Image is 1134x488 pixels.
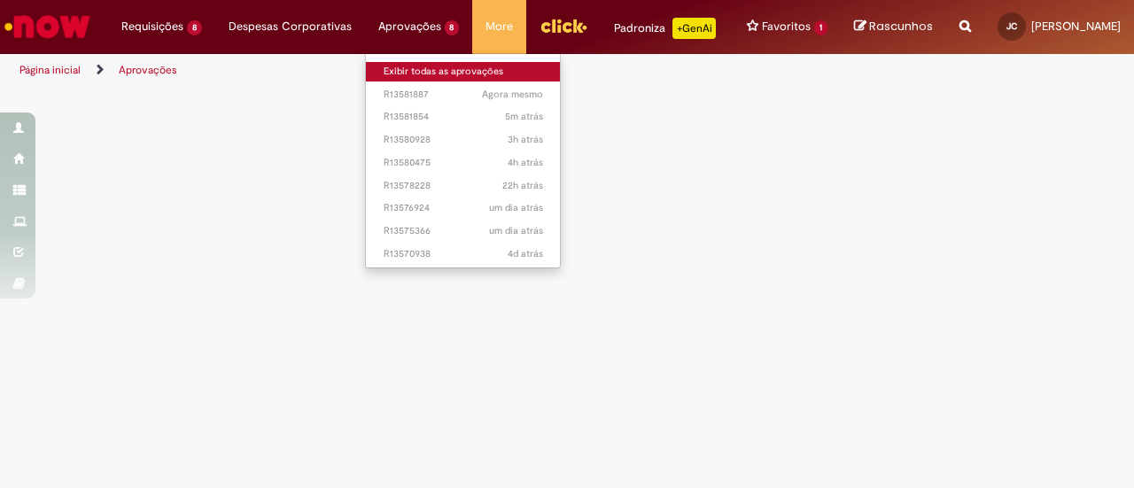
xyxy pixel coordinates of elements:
[502,179,543,192] time: 29/09/2025 16:35:33
[384,201,543,215] span: R13576924
[489,224,543,237] time: 29/09/2025 09:34:25
[121,18,183,35] span: Requisições
[1006,20,1017,32] span: JC
[505,110,543,123] span: 5m atrás
[508,247,543,260] time: 26/09/2025 14:49:13
[229,18,352,35] span: Despesas Corporativas
[814,20,827,35] span: 1
[366,198,561,218] a: Aberto R13576924 :
[540,12,587,39] img: click_logo_yellow_360x200.png
[384,179,543,193] span: R13578228
[508,133,543,146] time: 30/09/2025 11:33:13
[366,62,561,81] a: Exibir todas as aprovações
[366,153,561,173] a: Aberto R13580475 :
[489,224,543,237] span: um dia atrás
[508,156,543,169] time: 30/09/2025 10:29:39
[2,9,93,44] img: ServiceNow
[384,156,543,170] span: R13580475
[489,201,543,214] span: um dia atrás
[502,179,543,192] span: 22h atrás
[508,156,543,169] span: 4h atrás
[366,221,561,241] a: Aberto R13575366 :
[366,130,561,150] a: Aberto R13580928 :
[445,20,460,35] span: 8
[505,110,543,123] time: 30/09/2025 14:23:29
[489,201,543,214] time: 29/09/2025 13:40:22
[366,176,561,196] a: Aberto R13578228 :
[384,133,543,147] span: R13580928
[366,244,561,264] a: Aberto R13570938 :
[482,88,543,101] span: Agora mesmo
[366,85,561,105] a: Aberto R13581887 :
[614,18,716,39] div: Padroniza
[508,247,543,260] span: 4d atrás
[482,88,543,101] time: 30/09/2025 14:27:38
[384,88,543,102] span: R13581887
[187,20,202,35] span: 8
[672,18,716,39] p: +GenAi
[13,54,742,87] ul: Trilhas de página
[384,247,543,261] span: R13570938
[1031,19,1121,34] span: [PERSON_NAME]
[869,18,933,35] span: Rascunhos
[762,18,811,35] span: Favoritos
[485,18,513,35] span: More
[119,63,177,77] a: Aprovações
[378,18,441,35] span: Aprovações
[854,19,933,35] a: Rascunhos
[366,107,561,127] a: Aberto R13581854 :
[365,53,562,268] ul: Aprovações
[384,110,543,124] span: R13581854
[508,133,543,146] span: 3h atrás
[384,224,543,238] span: R13575366
[19,63,81,77] a: Página inicial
